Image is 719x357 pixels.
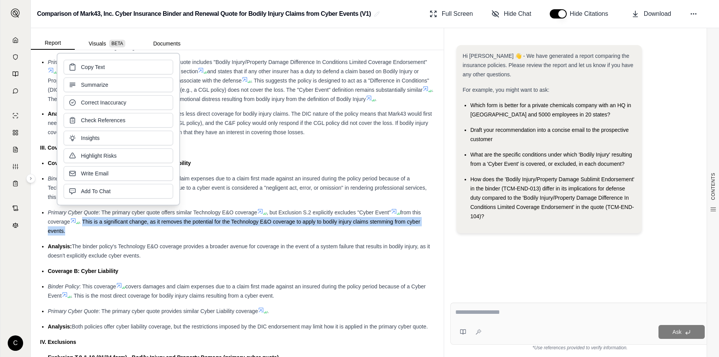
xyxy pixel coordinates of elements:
[48,160,191,166] span: Coverage A: Technology E&O and Professional Liability
[463,53,633,77] span: Hi [PERSON_NAME] 👋 - We have generated a report comparing the insurance policies. Please review t...
[40,339,76,345] strong: IV. Exclusions
[266,209,391,216] span: , but Exclusion S.2 explicitly excludes "Cyber Event"
[81,81,108,89] span: Summarize
[81,99,126,106] span: Correct Inaccuracy
[470,127,629,142] span: Draft your recommendation into a concise email to the prospective customer
[5,142,26,157] a: Claim Coverage
[109,40,125,47] span: BETA
[48,209,98,216] span: Primary Cyber Quote
[48,68,419,84] span: and states that if any other insurer has a duty to defend a claim based on Bodily Injury or Prope...
[75,37,139,50] button: Visuals
[5,49,26,65] a: Documents Vault
[64,77,173,92] button: Summarize
[48,59,130,65] span: Primary Cyber Quote (01/24 form)
[31,37,75,50] button: Report
[442,9,473,19] span: Full Screen
[64,184,173,199] button: Add To Chat
[5,108,26,123] a: Single Policy
[628,6,674,22] button: Download
[48,283,79,290] span: Binder Policy
[5,217,26,233] a: Legal Search Engine
[8,5,23,21] button: Expand sidebar
[48,77,429,93] span: . This suggests the policy is designed to act as a "Difference in Conditions" (DIC) policy, provi...
[71,293,274,299] span: . This is the most direct coverage for bodily injury claims resulting from a cyber event.
[64,131,173,145] button: Insights
[64,95,173,110] button: Correct Inaccuracy
[48,323,72,330] span: Analysis:
[72,323,428,330] span: Both policies offer cyber liability coverage, but the restrictions imposed by the DIC endorsement...
[130,59,427,65] span: : The primary cyber quote includes "Bodily Injury/Property Damage Difference In Conditions Limite...
[48,185,427,200] span: . If a system failure due to a cyber event is considered a "negligent act, error, or omission" in...
[48,243,430,259] span: The binder policy's Technology E&O coverage provides a broader avenue for coverage in the event o...
[48,268,118,274] span: Coverage B: Cyber Liability
[5,66,26,82] a: Prompt Library
[64,166,173,181] button: Write Email
[98,308,258,314] span: : The primary cyber quote provides similar Cyber Liability coverage
[504,9,531,19] span: Hide Chat
[267,308,269,314] span: .
[40,145,75,151] strong: III. Coverages
[98,209,257,216] span: : The primary cyber quote offers similar Technology E&O coverage
[84,44,142,51] span: , and ensuing damages.
[26,174,35,183] button: Expand sidebar
[470,176,635,219] span: How does the 'Bodily Injury/Property Damage Sublimit Endorsement' in the binder (TCM-END-013) dif...
[48,175,79,182] span: Binder Policy
[470,102,631,118] span: Which form is better for a private chemicals company with an HQ in [GEOGRAPHIC_DATA] and 5000 emp...
[64,148,173,163] button: Highlight Risks
[37,7,371,21] h2: Comparison of Mark43, Inc. Cyber Insurance Binder and Renewal Quote for Bodily Injury Claims from...
[139,37,194,50] button: Documents
[710,173,716,200] span: CONTENTS
[48,87,433,102] span: . The 01/24 form appears to remove mental anguish or emotional distress resulting from bodily inj...
[672,329,681,335] span: Ask
[426,6,476,22] button: Full Screen
[658,325,705,339] button: Ask
[644,9,671,19] span: Download
[5,125,26,140] a: Policy Comparisons
[470,152,632,167] span: What are the specific conditions under which 'Bodily Injury' resulting from a 'Cyber Event' is co...
[5,176,26,191] a: Coverage Table
[81,134,99,142] span: Insights
[81,152,117,160] span: Highlight Risks
[48,175,410,191] span: covers damages and claim expenses due to a claim first made against an insured during the policy ...
[375,96,377,102] span: .
[48,243,72,249] span: Analysis:
[5,83,26,99] a: Chat
[48,308,98,314] span: Primary Cyber Quote
[81,170,108,177] span: Write Email
[488,6,534,22] button: Hide Chat
[5,32,26,48] a: Home
[450,345,710,351] div: *Use references provided to verify information.
[11,8,20,18] img: Expand sidebar
[81,187,111,195] span: Add To Chat
[48,209,421,225] span: from this coverage
[5,159,26,174] a: Custom Report
[570,9,613,19] span: Hide Citations
[48,283,426,299] span: covers damages and claim expenses due to a claim first made against an insured during the policy ...
[81,116,125,124] span: Check References
[64,113,173,128] button: Check References
[5,200,26,216] a: Contract Analysis
[79,283,116,290] span: : This coverage
[463,87,549,93] span: For example, you might want to ask:
[48,35,432,51] span: or a Virus Event
[64,60,173,74] button: Copy Text
[48,219,420,234] span: . This is a significant change, as it removes the potential for the Technology E&O coverage to ap...
[8,335,23,351] div: C
[48,111,70,117] span: Analysis
[81,63,105,71] span: Copy Text
[48,111,432,135] span: : The primary cyber quote (01/24 form) provides less direct coverage for bodily injury claims. Th...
